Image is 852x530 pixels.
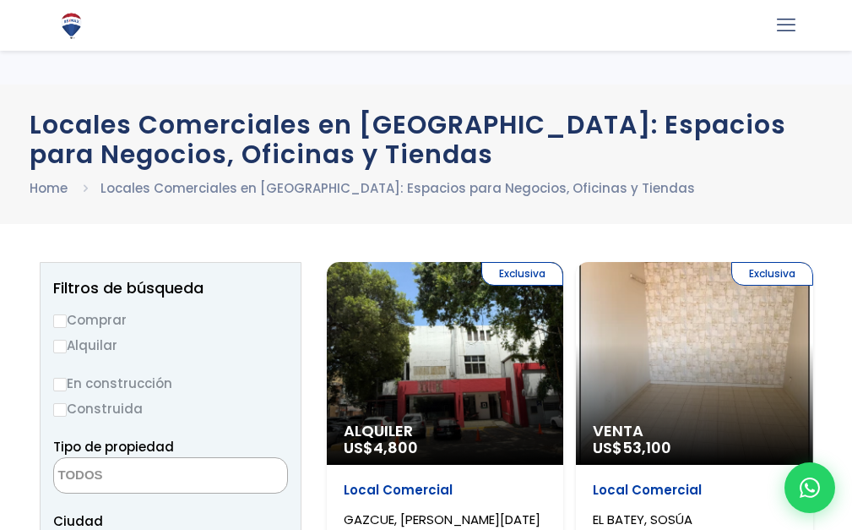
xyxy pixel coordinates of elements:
[30,110,823,169] h1: Locales Comerciales en [GEOGRAPHIC_DATA]: Espacios para Negocios, Oficinas y Tiendas
[53,280,288,297] h2: Filtros de búsqueda
[593,437,671,458] span: US$
[593,511,692,528] span: EL BATEY, SOSÚA
[373,437,418,458] span: 4,800
[53,378,67,391] input: En construcción
[100,178,695,199] li: Locales Comerciales en [GEOGRAPHIC_DATA]: Espacios para Negocios, Oficinas y Tiendas
[30,179,68,197] a: Home
[53,398,288,419] label: Construida
[731,262,813,286] span: Exclusiva
[53,512,103,530] span: Ciudad
[593,423,796,440] span: Venta
[53,373,288,394] label: En construcción
[344,511,540,528] span: GAZCUE, [PERSON_NAME][DATE]
[53,309,288,331] label: Comprar
[344,482,547,499] p: Local Comercial
[481,262,563,286] span: Exclusiva
[53,335,288,356] label: Alquilar
[622,437,671,458] span: 53,100
[53,314,67,328] input: Comprar
[344,423,547,440] span: Alquiler
[593,482,796,499] p: Local Comercial
[772,11,800,40] a: mobile menu
[53,340,67,353] input: Alquilar
[344,437,418,458] span: US$
[57,11,86,41] img: Logo de REMAX
[53,403,67,417] input: Construida
[54,458,218,494] textarea: Search
[53,438,174,456] span: Tipo de propiedad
